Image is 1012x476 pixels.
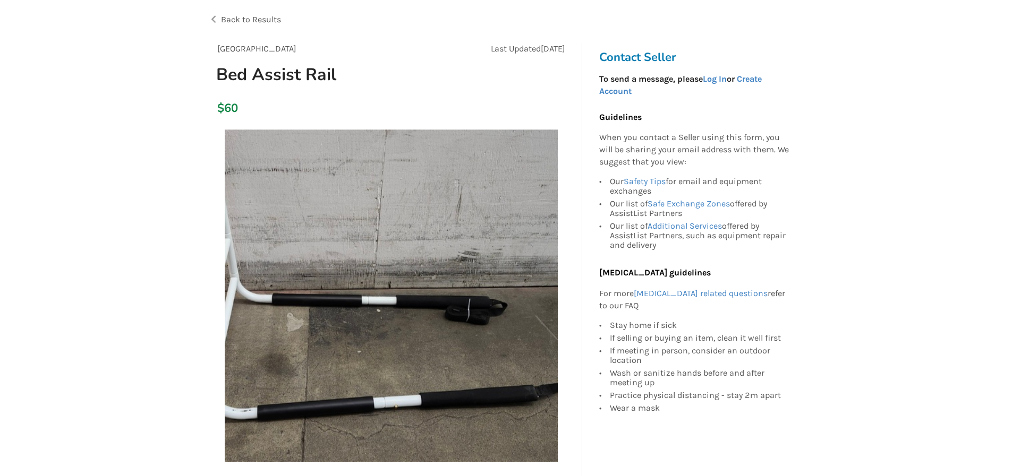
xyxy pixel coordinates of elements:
div: Our list of offered by AssistList Partners [610,197,789,220]
h3: Contact Seller [599,50,795,65]
div: Wear a mask [610,402,789,413]
span: [DATE] [541,44,565,54]
div: Our list of offered by AssistList Partners, such as equipment repair and delivery [610,220,789,250]
a: Log In [703,74,727,84]
h1: Bed Assist Rail [208,64,459,85]
strong: To send a message, please or [599,74,762,96]
a: [MEDICAL_DATA] related questions [634,288,768,298]
div: Practice physical distancing - stay 2m apart [610,389,789,402]
a: Safe Exchange Zones [648,198,730,209]
div: If selling or buying an item, clean it well first [610,332,789,344]
div: Stay home if sick [610,321,789,332]
b: [MEDICAL_DATA] guidelines [599,267,711,278]
div: $60 [217,101,223,116]
span: [GEOGRAPHIC_DATA] [217,44,296,54]
span: Last Updated [491,44,541,54]
a: Create Account [599,74,762,96]
div: If meeting in person, consider an outdoor location [610,344,789,367]
b: Guidelines [599,112,642,122]
div: Wash or sanitize hands before and after meeting up [610,367,789,389]
p: For more refer to our FAQ [599,288,789,312]
a: Additional Services [648,221,722,231]
div: Our for email and equipment exchanges [610,177,789,197]
a: Safety Tips [624,176,666,186]
img: bed assist rail-bed assist rail-bedroom equipment-vancouver-assistlist-listing [225,129,558,462]
span: Back to Results [221,14,281,24]
p: When you contact a Seller using this form, you will be sharing your email address with them. We s... [599,132,789,168]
